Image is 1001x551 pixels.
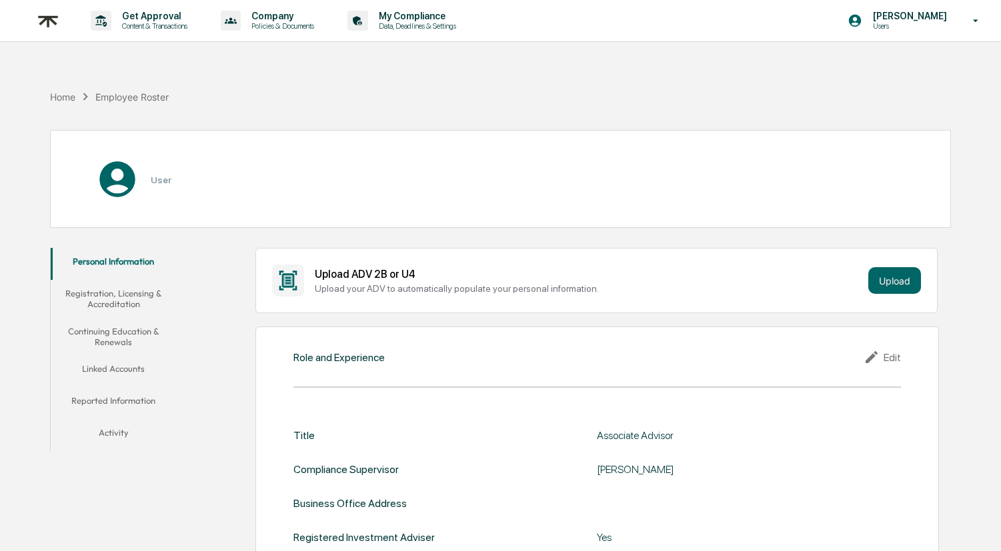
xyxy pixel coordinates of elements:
[597,463,901,476] div: [PERSON_NAME]
[111,11,194,21] p: Get Approval
[293,497,407,510] div: Business Office Address
[51,387,176,419] button: Reported Information
[51,318,176,356] button: Continuing Education & Renewals
[32,5,64,37] img: logo
[241,21,321,31] p: Policies & Documents
[862,11,954,21] p: [PERSON_NAME]
[51,248,176,280] button: Personal Information
[293,531,435,544] div: Registered Investment Adviser
[293,429,315,442] div: Title
[51,280,176,318] button: Registration, Licensing & Accreditation
[864,349,901,365] div: Edit
[368,11,463,21] p: My Compliance
[868,267,921,294] button: Upload
[50,91,75,103] div: Home
[597,429,901,442] div: Associate Advisor
[293,351,385,364] div: Role and Experience
[293,463,399,476] div: Compliance Supervisor
[51,248,176,451] div: secondary tabs example
[368,21,463,31] p: Data, Deadlines & Settings
[51,355,176,387] button: Linked Accounts
[597,531,901,544] div: Yes
[95,91,169,103] div: Employee Roster
[315,283,863,294] div: Upload your ADV to automatically populate your personal information.
[315,268,863,280] div: Upload ADV 2B or U4
[862,21,954,31] p: Users
[51,419,176,451] button: Activity
[111,21,194,31] p: Content & Transactions
[241,11,321,21] p: Company
[151,175,171,185] h3: User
